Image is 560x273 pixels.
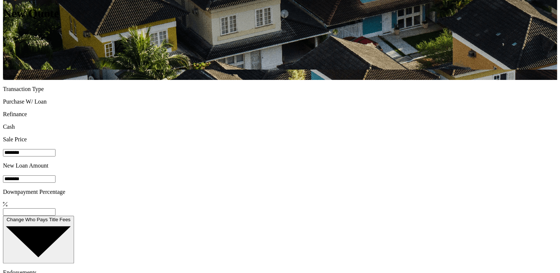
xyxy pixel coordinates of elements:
[31,73,46,80] span: details
[3,175,56,183] input: New Loan Amount
[3,86,557,92] p: Transaction Type
[3,136,557,143] p: Sale Price
[3,208,56,216] input: Downpayment Percentage
[23,35,51,41] span: information
[3,98,557,105] p: Purchase W/ Loan
[3,162,557,169] p: New Loan Amount
[3,124,557,130] p: Cash
[3,73,31,80] span: Transaction
[6,217,71,263] span: Change Who Pays Title Fees
[3,56,557,66] h2: 2
[3,149,56,156] input: Sale Price
[3,7,557,20] h1: New Quote
[3,111,557,118] p: Refinance
[3,189,557,195] p: Downpayment Percentage
[3,35,23,41] span: Property
[3,216,74,264] button: Change Who Pays Title Fees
